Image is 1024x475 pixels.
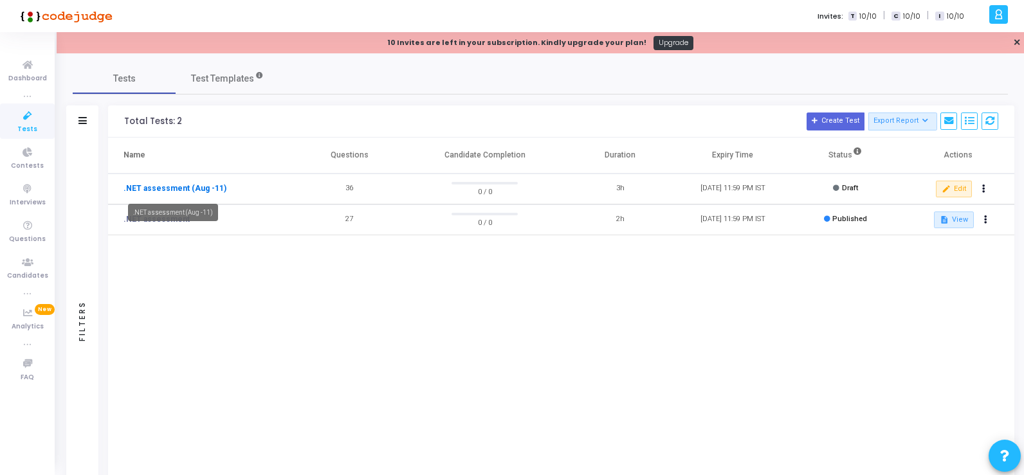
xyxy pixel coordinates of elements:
strong: 10 Invites are left in your subscription. Kindly upgrade your plan! [387,37,646,48]
span: Dashboard [8,73,47,84]
span: Test Templates [191,72,254,85]
img: logo [16,3,113,29]
td: [DATE] 11:59 PM IST [677,174,789,204]
th: Candidate Completion [406,138,564,174]
th: Name [108,138,293,174]
div: Total Tests: 2 [124,116,182,127]
a: Upgrade [654,36,694,50]
td: 3h [564,174,677,204]
span: Tests [113,72,136,85]
td: 2h [564,204,677,235]
th: Actions [902,138,1014,174]
span: T [848,12,857,21]
mat-icon: description [940,215,949,224]
label: Invites: [818,11,843,22]
span: Analytics [12,321,44,332]
th: Expiry Time [677,138,789,174]
span: FAQ [21,372,34,383]
button: Edit [936,181,971,197]
a: ✕ [1013,36,1021,49]
div: Filters [77,250,88,391]
span: Published [832,215,867,223]
mat-icon: edit [942,184,951,193]
span: Interviews [10,197,46,208]
th: Duration [564,138,677,174]
button: Create Test [807,112,864,130]
span: New [35,304,55,315]
span: 0 / 0 [452,184,518,197]
button: Export Report [868,112,937,130]
span: I [935,12,944,21]
span: Candidates [7,271,48,282]
span: 10/10 [947,11,964,22]
span: 0 / 0 [452,215,518,228]
span: | [883,9,885,22]
span: Questions [9,234,46,245]
span: Contests [11,161,44,172]
span: Draft [842,184,858,192]
th: Status [789,138,902,174]
th: Questions [293,138,406,174]
span: | [927,9,929,22]
td: 27 [293,204,406,235]
a: .NET assessment (Aug -11) [123,183,226,194]
button: View [934,211,973,228]
span: 10/10 [859,11,877,22]
span: 10/10 [903,11,920,22]
div: .NET assessment (Aug -11) [128,204,218,221]
span: C [891,12,900,21]
span: Tests [17,124,37,135]
td: [DATE] 11:59 PM IST [677,204,789,235]
td: 36 [293,174,406,204]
